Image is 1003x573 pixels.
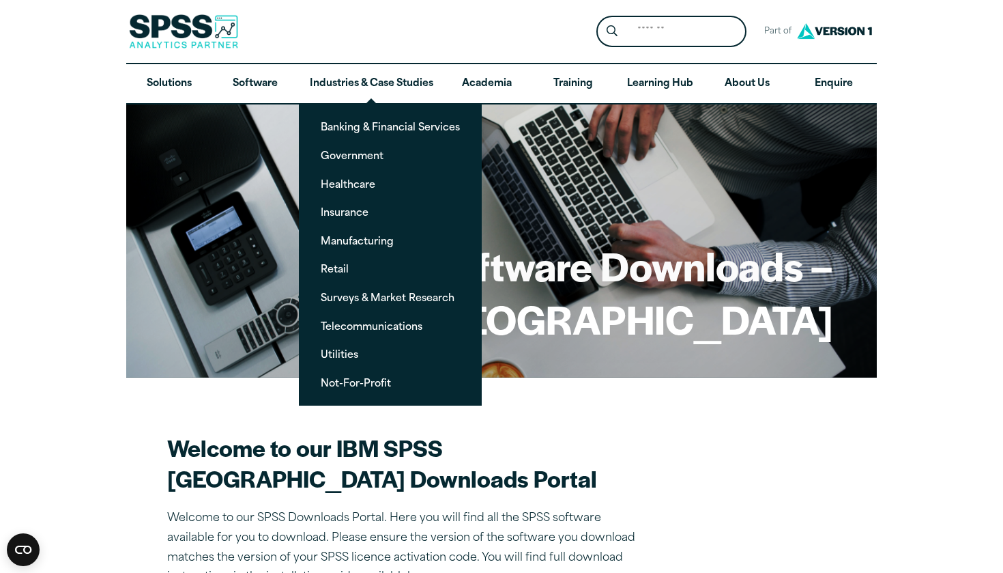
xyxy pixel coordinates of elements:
[616,64,704,104] a: Learning Hub
[310,313,471,339] a: Telecommunications
[212,64,298,104] a: Software
[299,64,444,104] a: Industries & Case Studies
[170,239,833,345] h1: Software Downloads – [GEOGRAPHIC_DATA]
[310,256,471,281] a: Retail
[299,103,482,406] ul: Industries & Case Studies
[704,64,790,104] a: About Us
[444,64,530,104] a: Academia
[310,341,471,367] a: Utilities
[794,18,875,44] img: Version1 Logo
[129,14,238,48] img: SPSS Analytics Partner
[126,64,212,104] a: Solutions
[530,64,616,104] a: Training
[596,16,746,48] form: Site Header Search Form
[7,533,40,566] button: Open CMP widget
[167,432,645,494] h2: Welcome to our IBM SPSS [GEOGRAPHIC_DATA] Downloads Portal
[757,22,794,42] span: Part of
[791,64,877,104] a: Enquire
[126,64,877,104] nav: Desktop version of site main menu
[310,285,471,310] a: Surveys & Market Research
[310,370,471,395] a: Not-For-Profit
[310,143,471,168] a: Government
[310,228,471,253] a: Manufacturing
[607,25,617,37] svg: Search magnifying glass icon
[310,199,471,225] a: Insurance
[600,19,625,44] button: Search magnifying glass icon
[310,114,471,139] a: Banking & Financial Services
[310,171,471,197] a: Healthcare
